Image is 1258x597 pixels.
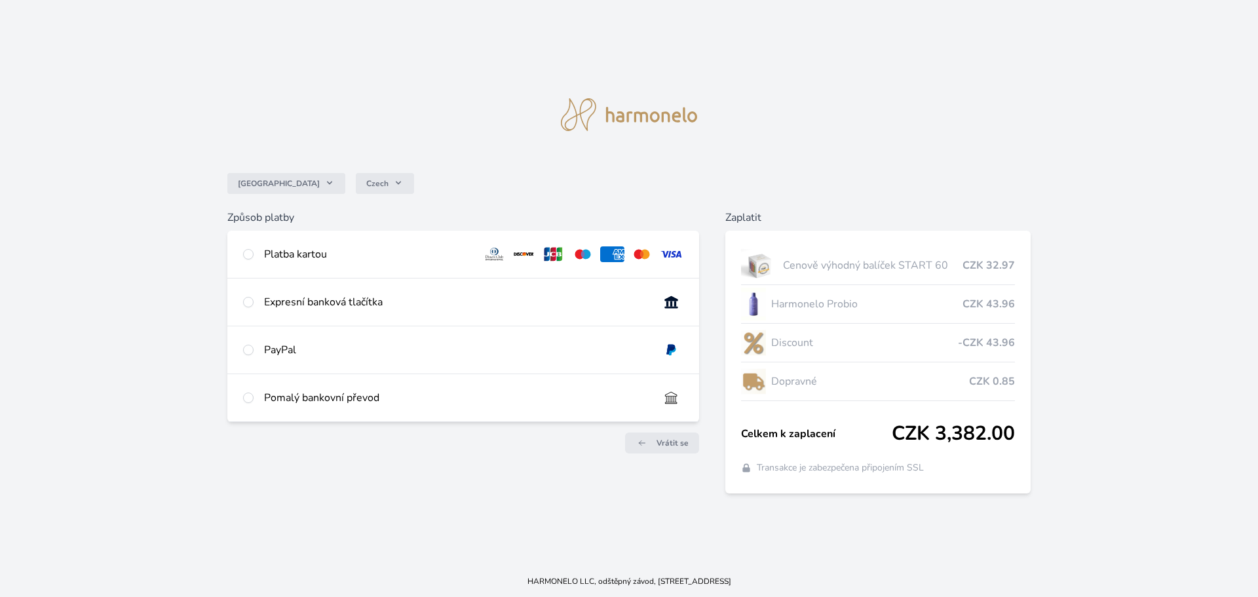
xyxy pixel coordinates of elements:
h6: Způsob platby [227,210,699,225]
span: CZK 43.96 [963,296,1015,312]
img: amex.svg [600,246,624,262]
span: Discount [771,335,959,351]
img: visa.svg [659,246,683,262]
h6: Zaplatit [725,210,1031,225]
span: CZK 3,382.00 [892,422,1015,446]
img: CLEAN_PROBIO_se_stinem_x-lo.jpg [741,288,766,320]
button: Czech [356,173,414,194]
button: [GEOGRAPHIC_DATA] [227,173,345,194]
img: delivery-lo.png [741,365,766,398]
span: CZK 32.97 [963,258,1015,273]
span: Czech [366,178,389,189]
div: Platba kartou [264,246,472,262]
span: -CZK 43.96 [958,335,1015,351]
div: PayPal [264,342,649,358]
img: jcb.svg [541,246,565,262]
span: Cenově výhodný balíček START 60 [783,258,963,273]
img: maestro.svg [571,246,595,262]
img: diners.svg [482,246,506,262]
span: Vrátit se [657,438,689,448]
span: Dopravné [771,374,970,389]
img: bankTransfer_IBAN.svg [659,390,683,406]
div: Expresní banková tlačítka [264,294,649,310]
span: [GEOGRAPHIC_DATA] [238,178,320,189]
div: Pomalý bankovní převod [264,390,649,406]
span: Transakce je zabezpečena připojením SSL [757,461,924,474]
img: start.jpg [741,249,778,282]
img: discover.svg [512,246,536,262]
span: CZK 0.85 [969,374,1015,389]
span: Celkem k zaplacení [741,426,892,442]
img: discount-lo.png [741,326,766,359]
img: logo.svg [561,98,697,131]
img: mc.svg [630,246,654,262]
span: Harmonelo Probio [771,296,963,312]
img: paypal.svg [659,342,683,358]
img: onlineBanking_CZ.svg [659,294,683,310]
a: Vrátit se [625,433,699,453]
